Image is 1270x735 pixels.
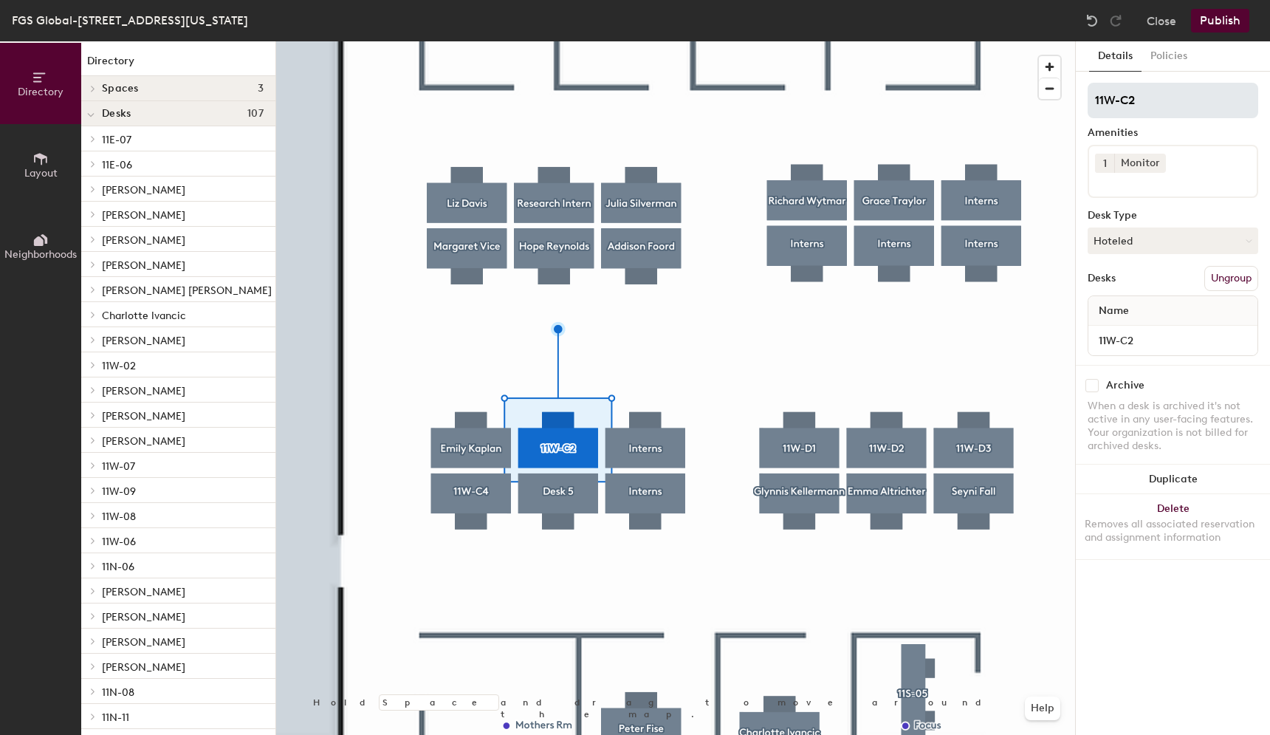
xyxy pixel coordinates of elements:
button: Policies [1142,41,1196,72]
input: Unnamed desk [1091,330,1254,351]
span: [PERSON_NAME] [102,184,185,196]
button: Help [1025,697,1060,720]
div: Monitor [1114,154,1166,173]
span: [PERSON_NAME] [102,234,185,247]
div: Desk Type [1088,210,1258,222]
span: [PERSON_NAME] [PERSON_NAME] [102,284,272,297]
span: Spaces [102,83,139,95]
span: [PERSON_NAME] [102,661,185,674]
div: FGS Global-[STREET_ADDRESS][US_STATE] [12,11,248,30]
span: 11N-06 [102,561,134,573]
button: Close [1147,9,1176,33]
button: Details [1089,41,1142,72]
div: Removes all associated reservation and assignment information [1085,518,1261,544]
span: [PERSON_NAME] [102,636,185,649]
span: [PERSON_NAME] [102,435,185,448]
span: 11W-06 [102,536,136,548]
button: Duplicate [1076,465,1270,494]
div: Desks [1088,273,1116,284]
button: DeleteRemoves all associated reservation and assignment information [1076,494,1270,559]
span: [PERSON_NAME] [102,410,185,423]
h1: Directory [81,53,275,76]
span: 11W-09 [102,485,136,498]
div: When a desk is archived it's not active in any user-facing features. Your organization is not bil... [1088,400,1258,453]
span: [PERSON_NAME] [102,385,185,397]
span: Layout [24,167,58,180]
span: 1 [1103,156,1107,171]
span: [PERSON_NAME] [102,209,185,222]
span: 11N-11 [102,711,129,724]
span: [PERSON_NAME] [102,586,185,598]
span: 11W-07 [102,460,135,473]
span: Neighborhoods [4,248,77,261]
img: Undo [1085,13,1099,28]
button: 1 [1095,154,1114,173]
span: Charlotte lvancic [102,310,186,322]
span: 107 [247,108,264,120]
button: Hoteled [1088,228,1258,254]
button: Ungroup [1204,266,1258,291]
span: 11W-02 [102,360,136,372]
span: [PERSON_NAME] [102,335,185,347]
span: [PERSON_NAME] [102,259,185,272]
img: Redo [1108,13,1123,28]
span: 11E-06 [102,159,132,171]
span: 11W-08 [102,510,136,523]
button: Publish [1191,9,1249,33]
div: Archive [1106,380,1144,392]
span: Name [1091,298,1136,324]
span: Directory [18,86,63,98]
span: 11N-08 [102,686,134,699]
div: Amenities [1088,127,1258,139]
span: Desks [102,108,131,120]
span: 3 [258,83,264,95]
span: [PERSON_NAME] [102,611,185,623]
span: 11E-07 [102,134,131,146]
